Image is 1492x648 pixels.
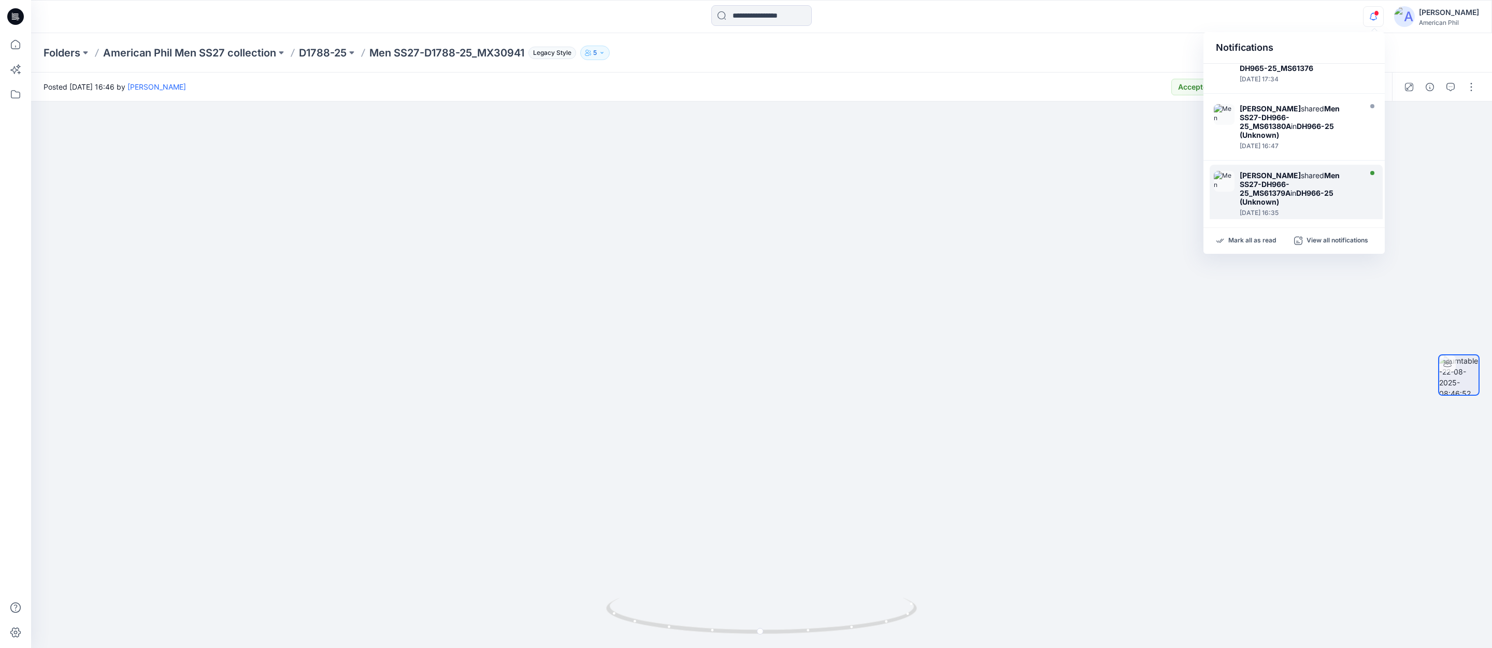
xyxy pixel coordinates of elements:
p: Men SS27-D1788-25_MX30941 [369,46,524,60]
div: Friday, August 22, 2025 16:35 [1240,209,1359,217]
p: 5 [593,47,597,59]
img: avatar [1394,6,1415,27]
strong: [PERSON_NAME] [1240,171,1301,180]
div: Notifications [1203,32,1385,64]
a: D1788-25 [299,46,347,60]
img: turntable-22-08-2025-08:46:52 [1439,355,1479,395]
button: Details [1422,79,1438,95]
strong: [PERSON_NAME] [1240,104,1301,113]
a: [PERSON_NAME] [127,82,186,91]
button: 5 [580,46,610,60]
strong: DH966-25 (Unknown) [1240,189,1333,206]
div: shared in [1240,171,1359,206]
div: Friday, August 22, 2025 17:34 [1240,76,1359,83]
div: American Phil [1419,19,1479,26]
strong: Men SS27-DH965-25_MS61376 [1240,55,1338,73]
span: Legacy Style [528,47,576,59]
a: Folders [44,46,80,60]
div: [PERSON_NAME] [1419,6,1479,19]
div: shared in [1240,104,1359,139]
div: Friday, August 22, 2025 16:47 [1240,142,1359,150]
img: eyJhbGciOiJIUzI1NiIsImtpZCI6IjAiLCJzbHQiOiJzZXMiLCJ0eXAiOiJKV1QifQ.eyJkYXRhIjp7InR5cGUiOiJzdG9yYW... [432,55,1092,648]
button: Legacy Style [524,46,576,60]
strong: Men SS27-DH966-25_MS61379A [1240,171,1340,197]
img: Men SS27-DH966-25_MS61380A [1214,104,1235,125]
p: Mark all as read [1228,236,1276,246]
span: Posted [DATE] 16:46 by [44,81,186,92]
img: Men SS27-DH966-25_MS61379A [1214,171,1235,192]
strong: DH966-25 (Unknown) [1240,122,1334,139]
p: View all notifications [1307,236,1368,246]
a: American Phil Men SS27 collection [103,46,276,60]
strong: Men SS27-DH966-25_MS61380A [1240,104,1340,131]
